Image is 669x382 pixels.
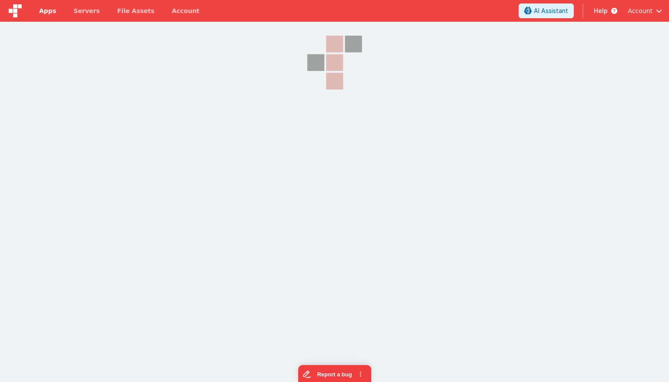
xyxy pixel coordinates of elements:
span: Apps [39,7,56,15]
span: Account [628,7,652,15]
span: AI Assistant [534,7,568,15]
span: Help [594,7,608,15]
span: Servers [73,7,100,15]
button: AI Assistant [519,3,574,18]
span: File Assets [117,7,155,15]
button: Account [628,7,662,15]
